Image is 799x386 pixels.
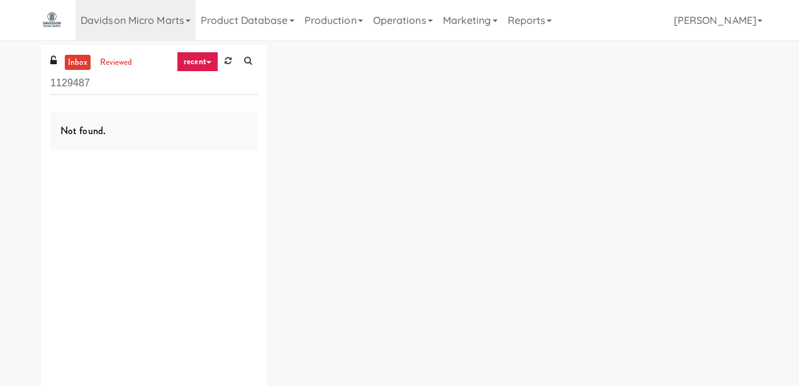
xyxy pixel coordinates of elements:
a: recent [177,52,218,72]
a: reviewed [97,55,136,71]
img: Micromart [41,9,63,31]
span: Not found. [60,123,106,138]
a: inbox [65,55,91,71]
input: Search vision orders [50,72,258,95]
